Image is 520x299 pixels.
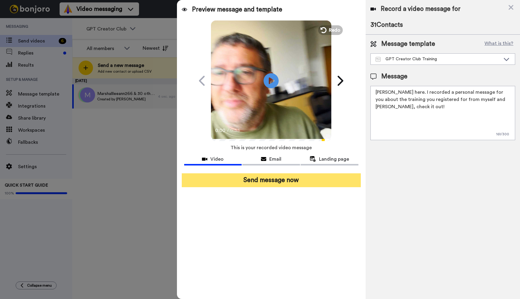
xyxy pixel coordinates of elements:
span: 0:53 [230,127,241,134]
span: Video [210,156,224,163]
span: / [227,127,229,134]
span: This is your recorded video message [231,141,312,154]
span: 0:00 [215,127,226,134]
button: What is this? [483,39,515,49]
div: GPT Creator Club Training [376,56,500,62]
span: Message [381,72,407,81]
img: Message-temps.svg [376,57,381,62]
span: Message template [381,39,435,49]
span: Landing page [319,156,349,163]
span: Email [269,156,281,163]
textarea: [PERSON_NAME] here. I recorded a personal message for you about the training you registered for f... [370,86,515,140]
button: Send message now [182,173,361,187]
